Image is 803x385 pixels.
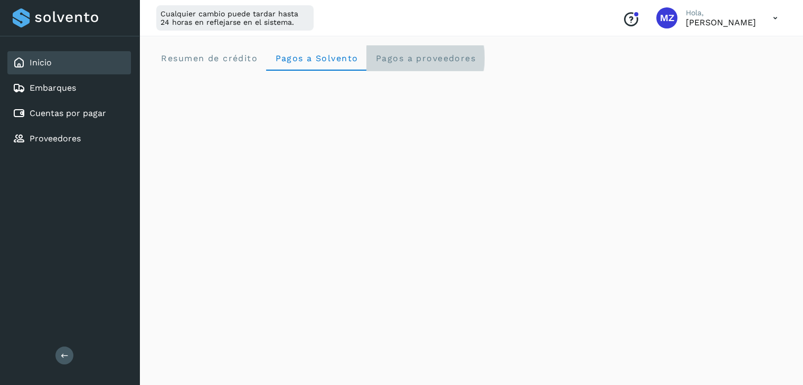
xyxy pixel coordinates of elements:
[156,5,314,31] div: Cualquier cambio puede tardar hasta 24 horas en reflejarse en el sistema.
[7,102,131,125] div: Cuentas por pagar
[7,51,131,74] div: Inicio
[30,57,52,68] a: Inicio
[686,8,756,17] p: Hola,
[30,133,81,143] a: Proveedores
[375,53,476,63] span: Pagos a proveedores
[686,17,756,27] p: Mariana Zavala Uribe
[30,108,106,118] a: Cuentas por pagar
[7,76,131,100] div: Embarques
[7,127,131,150] div: Proveedores
[160,53,258,63] span: Resumen de crédito
[30,83,76,93] a: Embarques
[275,53,358,63] span: Pagos a Solvento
